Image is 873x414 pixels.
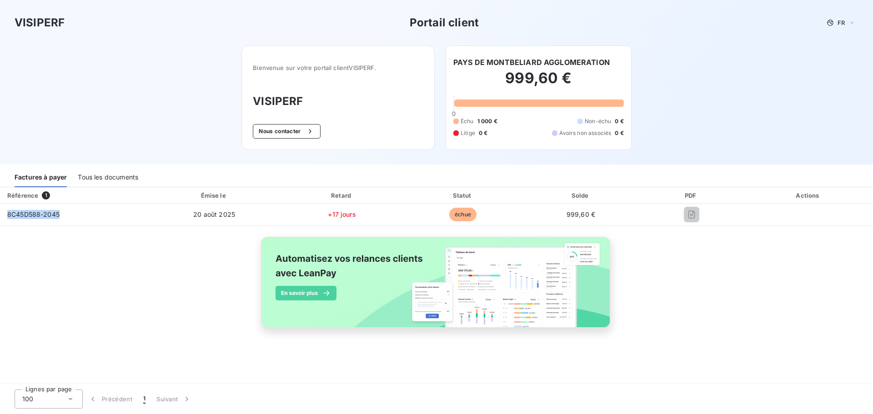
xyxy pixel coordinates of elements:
h6: PAYS DE MONTBELIARD AGGLOMERATION [453,57,610,68]
h3: VISIPERF [15,15,65,31]
div: Retard [283,191,401,200]
button: 1 [138,389,151,409]
div: PDF [641,191,742,200]
div: Statut [405,191,521,200]
h3: Portail client [410,15,479,31]
span: +17 jours [328,210,356,218]
div: Tous les documents [78,168,138,187]
span: 0 [452,110,456,117]
span: Échu [461,117,474,125]
div: Émise le [150,191,279,200]
span: 0 € [615,117,623,125]
span: 0 € [479,129,487,137]
span: échue [449,208,477,221]
span: 999,60 € [567,210,595,218]
h2: 999,60 € [453,69,624,96]
div: Actions [746,191,871,200]
button: Nous contacter [253,124,320,139]
span: 0 € [615,129,623,137]
span: Litige [461,129,475,137]
span: 100 [22,394,33,404]
span: 1 [143,394,145,404]
span: 8C45D588-2045 [7,210,60,218]
span: 20 août 2025 [193,210,235,218]
span: Avoirs non associés [559,129,611,137]
span: Non-échu [585,117,611,125]
div: Solde [524,191,637,200]
span: Bienvenue sur votre portail client VISIPERF . [253,64,423,71]
div: Factures à payer [15,168,67,187]
button: Précédent [83,389,138,409]
img: banner [253,231,620,343]
button: Suivant [151,389,197,409]
div: Référence [7,192,38,199]
span: FR [838,19,845,26]
span: 1 000 € [477,117,497,125]
span: 1 [42,191,50,200]
h3: VISIPERF [253,93,423,110]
